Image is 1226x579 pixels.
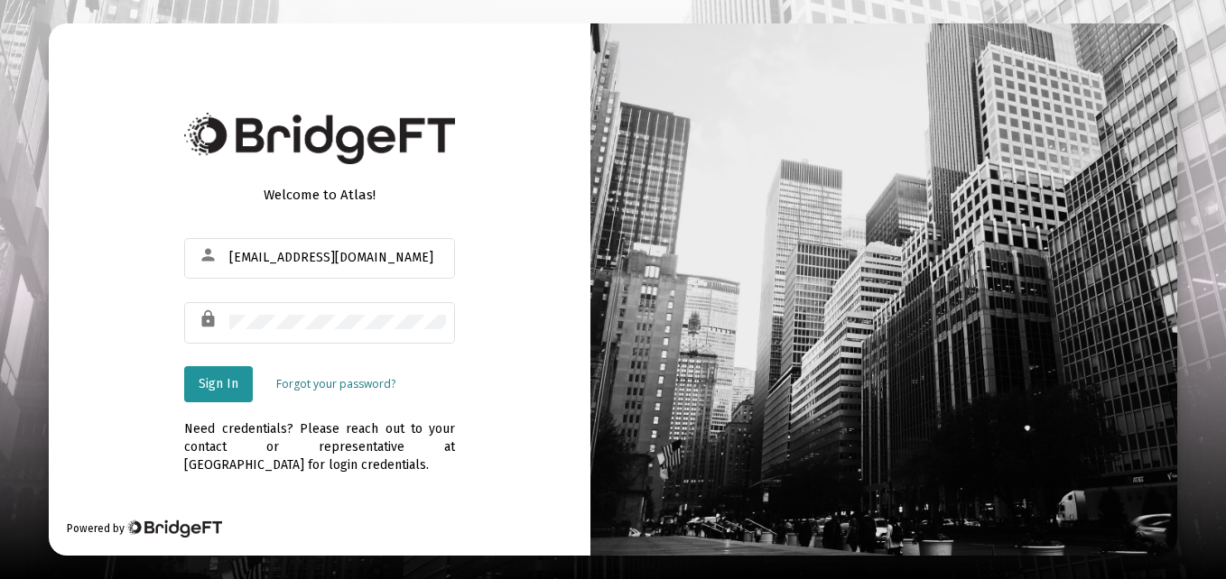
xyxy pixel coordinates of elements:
[199,244,220,266] mat-icon: person
[199,376,238,391] span: Sign In
[276,375,395,393] a: Forgot your password?
[67,519,221,538] div: Powered by
[199,308,220,330] mat-icon: lock
[229,251,446,265] input: Email or Username
[184,113,455,164] img: Bridge Financial Technology Logo
[184,402,455,474] div: Need credentials? Please reach out to your contact or representative at [GEOGRAPHIC_DATA] for log...
[126,519,221,538] img: Bridge Financial Technology Logo
[184,366,253,402] button: Sign In
[184,186,455,204] div: Welcome to Atlas!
